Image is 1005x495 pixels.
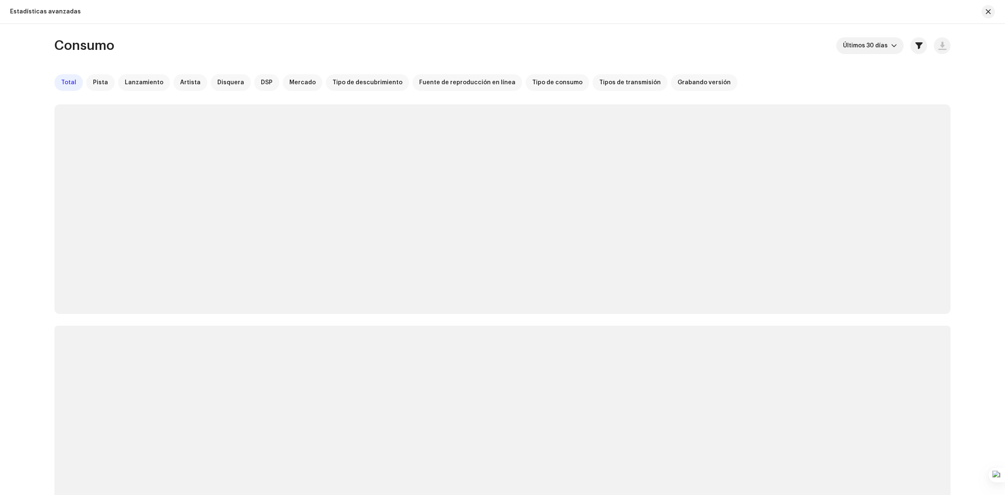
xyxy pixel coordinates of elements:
span: Mercado [289,79,316,86]
span: DSP [261,79,273,86]
span: Tipos de transmisión [599,79,661,86]
span: Últimos 30 días [843,37,891,54]
span: Tipo de consumo [532,79,582,86]
span: Fuente de reproducción en línea [419,79,515,86]
div: dropdown trigger [891,37,897,54]
span: Tipo de descubrimiento [332,79,402,86]
span: Lanzamiento [125,79,163,86]
span: Artista [180,79,201,86]
span: Grabando versión [678,79,731,86]
span: Disquera [217,79,244,86]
